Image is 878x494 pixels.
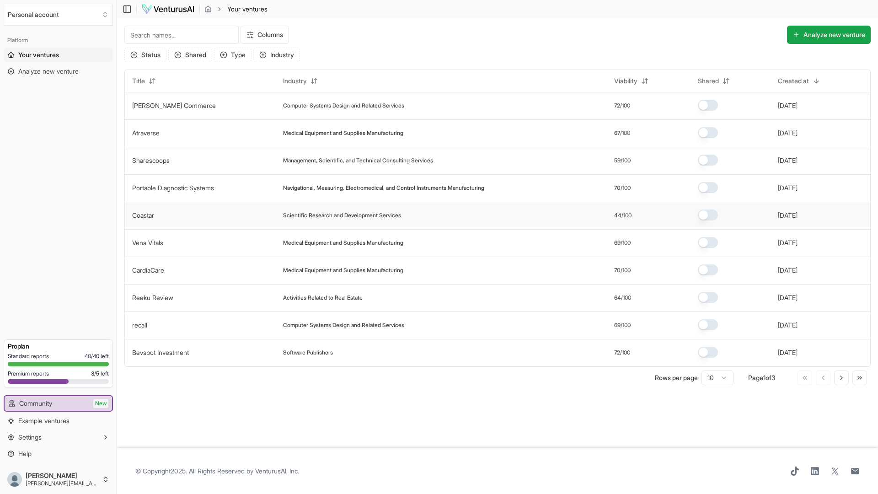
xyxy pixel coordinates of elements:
span: Title [132,76,145,86]
button: Columns [241,26,289,44]
button: [DATE] [778,348,798,357]
button: Select an organization [4,4,113,26]
button: Vena Vitals [132,238,163,247]
button: [DATE] [778,266,798,275]
button: [DATE] [778,129,798,138]
button: Viability [609,74,654,88]
input: Search names... [124,26,239,44]
button: Analyze new venture [787,26,871,44]
span: /100 [621,322,631,329]
a: CommunityNew [5,396,112,411]
a: Bevspot Investment [132,349,189,356]
button: Sharescoops [132,156,170,165]
span: Settings [18,433,42,442]
button: Reeku Review [132,293,173,302]
button: [DATE] [778,238,798,247]
span: © Copyright 2025 . All Rights Reserved by . [135,467,299,476]
img: default_profile_normal.png [7,472,22,487]
button: Title [127,74,161,88]
span: Your ventures [227,5,268,14]
button: [DATE] [778,321,798,330]
span: 3 [771,374,776,381]
span: Computer Systems Design and Related Services [283,322,404,329]
span: Created at [778,76,809,86]
a: Analyze new venture [4,64,113,79]
button: CardiaCare [132,266,164,275]
span: 70 [614,184,621,192]
a: Coastar [132,211,154,219]
div: Platform [4,33,113,48]
span: 59 [614,157,621,164]
span: [PERSON_NAME][EMAIL_ADDRESS][DOMAIN_NAME] [26,480,98,487]
span: Premium reports [8,370,49,377]
button: Atraverse [132,129,160,138]
span: Community [19,399,52,408]
button: Industry [253,48,300,62]
button: [DATE] [778,101,798,110]
a: Your ventures [4,48,113,62]
span: /100 [620,129,630,137]
a: Portable Diagnostic Systems [132,184,214,192]
button: [DATE] [778,183,798,193]
span: 69 [614,322,621,329]
button: recall [132,321,147,330]
button: Shared [692,74,735,88]
span: 69 [614,239,621,247]
span: /100 [621,294,631,301]
span: Standard reports [8,353,49,360]
span: /100 [620,102,630,109]
a: Example ventures [4,413,113,428]
a: CardiaCare [132,266,164,274]
button: Settings [4,430,113,445]
span: 44 [614,212,621,219]
span: Activities Related to Real Estate [283,294,363,301]
span: New [93,399,108,408]
span: Medical Equipment and Supplies Manufacturing [283,267,403,274]
img: logo [141,4,195,15]
button: Type [214,48,252,62]
button: Industry [278,74,323,88]
button: [PERSON_NAME] Commerce [132,101,216,110]
h3: Pro plan [8,342,109,351]
span: /100 [621,267,631,274]
span: 67 [614,129,620,137]
span: of [766,374,771,381]
a: Help [4,446,113,461]
span: Computer Systems Design and Related Services [283,102,404,109]
span: Example ventures [18,416,70,425]
p: Rows per page [655,373,698,382]
span: /100 [620,349,630,356]
button: [DATE] [778,156,798,165]
span: Management, Scientific, and Technical Consulting Services [283,157,433,164]
button: [PERSON_NAME][PERSON_NAME][EMAIL_ADDRESS][DOMAIN_NAME] [4,468,113,490]
span: Viability [614,76,637,86]
span: 3 / 5 left [91,370,109,377]
a: VenturusAI, Inc [255,467,298,475]
button: Status [124,48,166,62]
span: 64 [614,294,621,301]
a: [PERSON_NAME] Commerce [132,102,216,109]
span: Software Publishers [283,349,333,356]
span: 40 / 40 left [85,353,109,360]
button: Shared [168,48,212,62]
span: Medical Equipment and Supplies Manufacturing [283,129,403,137]
a: Atraverse [132,129,160,137]
span: Scientific Research and Development Services [283,212,401,219]
a: recall [132,321,147,329]
span: Page [748,374,763,381]
button: [DATE] [778,211,798,220]
span: 72 [614,102,620,109]
span: 1 [763,374,766,381]
a: Vena Vitals [132,239,163,247]
span: Analyze new venture [18,67,79,76]
span: Shared [698,76,719,86]
button: Coastar [132,211,154,220]
span: Help [18,449,32,458]
button: Portable Diagnostic Systems [132,183,214,193]
span: Your ventures [18,50,59,59]
a: Reeku Review [132,294,173,301]
span: Industry [283,76,307,86]
span: 70 [614,267,621,274]
nav: breadcrumb [204,5,268,14]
